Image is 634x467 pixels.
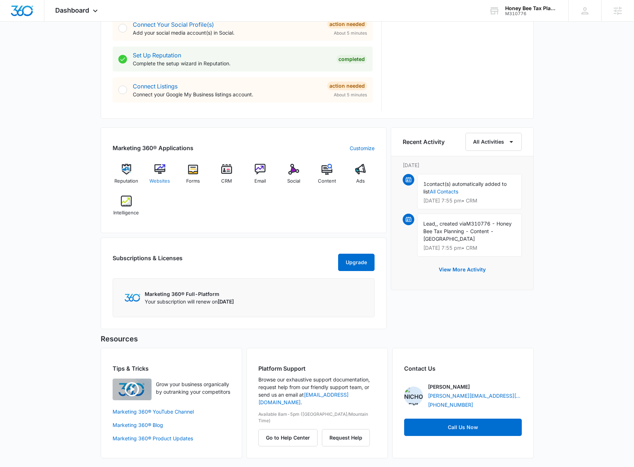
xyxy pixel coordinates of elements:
[423,245,516,250] p: [DATE] 7:55 pm • CRM
[133,29,322,36] p: Add your social media account(s) in Social.
[403,161,522,169] p: [DATE]
[254,178,266,185] span: Email
[428,401,473,409] a: [PHONE_NUMBER]
[327,20,367,29] div: Action Needed
[403,138,445,146] h6: Recent Activity
[258,364,376,373] h2: Platform Support
[113,209,139,217] span: Intelligence
[313,164,341,190] a: Content
[149,178,170,185] span: Websites
[327,82,367,90] div: Action Needed
[318,178,336,185] span: Content
[113,379,152,400] img: Quick Overview Video
[133,52,181,59] a: Set Up Reputation
[113,164,140,190] a: Reputation
[322,429,370,446] button: Request Help
[179,164,207,190] a: Forms
[258,429,318,446] button: Go to Help Center
[213,164,241,190] a: CRM
[336,55,367,64] div: Completed
[423,221,512,242] span: M310776 - Honey Bee Tax Planning - Content - [GEOGRAPHIC_DATA]
[428,383,470,390] p: [PERSON_NAME]
[113,408,230,415] a: Marketing 360® YouTube Channel
[334,92,367,98] span: About 5 minutes
[218,298,234,305] span: [DATE]
[423,181,507,195] span: contact(s) automatically added to list
[145,290,234,298] p: Marketing 360® Full-Platform
[55,6,89,14] span: Dashboard
[356,178,365,185] span: Ads
[430,188,458,195] a: All Contacts
[113,254,183,268] h2: Subscriptions & Licenses
[156,380,230,396] p: Grow your business organically by outranking your competitors
[322,435,370,441] a: Request Help
[113,435,230,442] a: Marketing 360® Product Updates
[465,133,522,151] button: All Activities
[432,261,493,278] button: View More Activity
[146,164,174,190] a: Websites
[423,181,427,187] span: 1
[133,91,322,98] p: Connect your Google My Business listings account.
[404,387,423,405] img: Nicholas Geymann
[287,178,300,185] span: Social
[258,376,376,406] p: Browse our exhaustive support documentation, request help from our friendly support team, or send...
[258,411,376,424] p: Available 8am-5pm ([GEOGRAPHIC_DATA]/Mountain Time)
[113,421,230,429] a: Marketing 360® Blog
[338,254,375,271] button: Upgrade
[404,364,522,373] h2: Contact Us
[221,178,232,185] span: CRM
[114,178,138,185] span: Reputation
[404,419,522,436] a: Call Us Now
[350,144,375,152] a: Customize
[280,164,307,190] a: Social
[423,221,437,227] span: Lead,
[505,5,558,11] div: account name
[505,11,558,16] div: account id
[113,364,230,373] h2: Tips & Tricks
[428,392,522,400] a: [PERSON_NAME][EMAIL_ADDRESS][PERSON_NAME][DOMAIN_NAME]
[124,294,140,301] img: Marketing 360 Logo
[258,435,322,441] a: Go to Help Center
[145,298,234,305] p: Your subscription will renew on
[186,178,200,185] span: Forms
[133,21,214,28] a: Connect Your Social Profile(s)
[101,333,534,344] h5: Resources
[113,196,140,222] a: Intelligence
[437,221,466,227] span: , created via
[113,144,193,152] h2: Marketing 360® Applications
[334,30,367,36] span: About 5 minutes
[133,60,331,67] p: Complete the setup wizard in Reputation.
[246,164,274,190] a: Email
[423,198,516,203] p: [DATE] 7:55 pm • CRM
[347,164,375,190] a: Ads
[133,83,178,90] a: Connect Listings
